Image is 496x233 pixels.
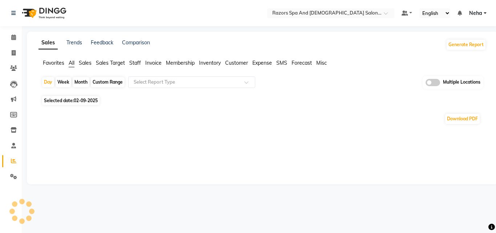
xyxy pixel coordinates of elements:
[96,60,125,66] span: Sales Target
[252,60,272,66] span: Expense
[276,60,287,66] span: SMS
[145,60,162,66] span: Invoice
[166,60,195,66] span: Membership
[447,40,485,50] button: Generate Report
[316,60,327,66] span: Misc
[469,9,482,17] span: Neha
[122,39,150,46] a: Comparison
[56,77,71,87] div: Week
[199,60,221,66] span: Inventory
[445,114,480,124] button: Download PDF
[79,60,92,66] span: Sales
[73,77,89,87] div: Month
[292,60,312,66] span: Forecast
[38,36,58,49] a: Sales
[66,39,82,46] a: Trends
[225,60,248,66] span: Customer
[69,60,74,66] span: All
[42,96,99,105] span: Selected date:
[19,3,68,23] img: logo
[43,60,64,66] span: Favorites
[443,79,480,86] span: Multiple Locations
[91,77,125,87] div: Custom Range
[74,98,98,103] span: 02-09-2025
[42,77,54,87] div: Day
[129,60,141,66] span: Staff
[91,39,113,46] a: Feedback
